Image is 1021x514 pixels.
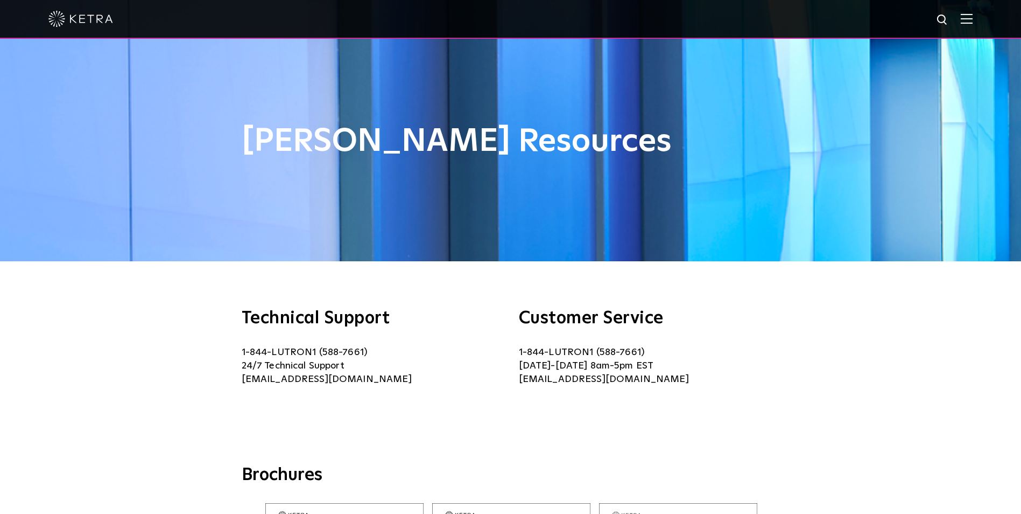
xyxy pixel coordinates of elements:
[242,464,780,487] h3: Brochures
[936,13,949,27] img: search icon
[48,11,113,27] img: ketra-logo-2019-white
[519,310,780,327] h3: Customer Service
[519,346,780,386] p: 1-844-LUTRON1 (588-7661) [DATE]-[DATE] 8am-5pm EST [EMAIL_ADDRESS][DOMAIN_NAME]
[242,346,503,386] p: 1-844-LUTRON1 (588-7661) 24/7 Technical Support
[242,374,412,384] a: [EMAIL_ADDRESS][DOMAIN_NAME]
[242,124,780,159] h1: [PERSON_NAME] Resources
[961,13,973,24] img: Hamburger%20Nav.svg
[242,310,503,327] h3: Technical Support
